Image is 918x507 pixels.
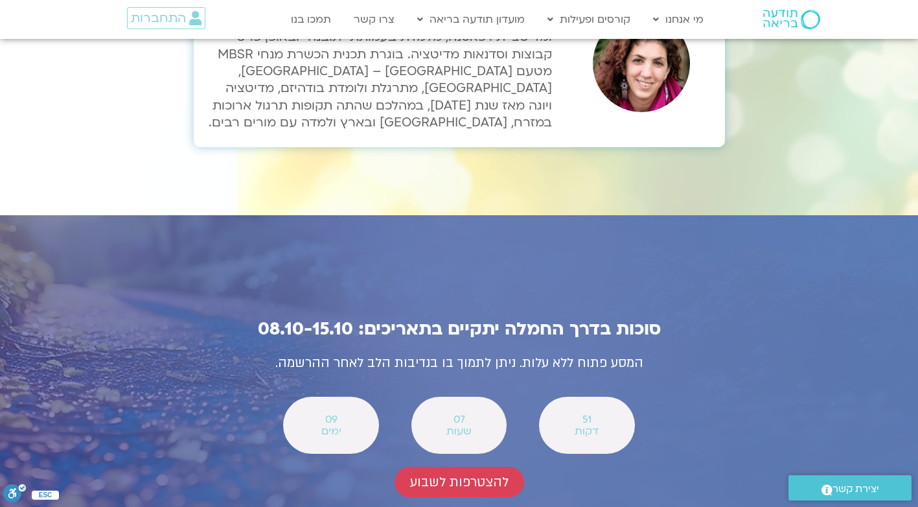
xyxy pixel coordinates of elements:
[788,475,912,501] a: יצירת קשר
[541,7,637,32] a: קורסים ופעילות
[174,352,744,375] p: המסע פתוח ללא עלות. ניתן לתמוך בו בנדיבות הלב לאחר ההרשמה.
[647,7,710,32] a: מי אנחנו
[411,7,531,32] a: מועדון תודעה בריאה
[410,475,509,489] span: להצטרפות לשבוע
[763,10,820,29] img: תודעה בריאה
[174,319,744,339] h2: סוכות בדרך החמלה יתקיים בתאריכים: 08.10-15.10
[395,467,524,497] a: להצטרפות לשבוע
[428,425,490,437] span: שעות
[127,7,205,29] a: התחברות
[284,7,338,32] a: תמכו בנו
[832,480,879,498] span: יצירת קשר
[428,414,490,425] span: 07
[556,414,617,425] span: 51
[556,425,617,437] span: דקות
[300,425,361,437] span: ימים
[300,414,361,425] span: 09
[131,11,186,25] span: התחברות
[347,7,401,32] a: צרו קשר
